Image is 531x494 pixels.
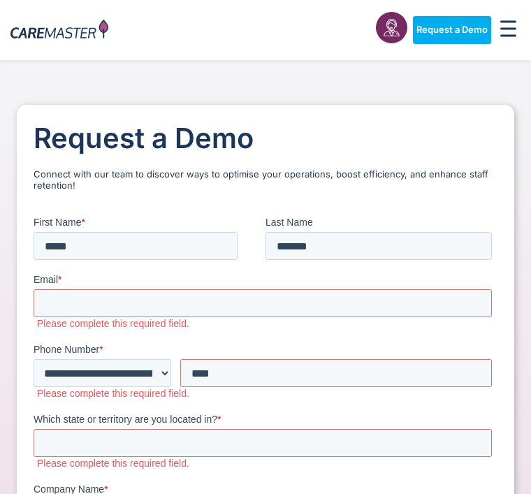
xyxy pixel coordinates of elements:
[497,16,521,44] div: Menu Toggle
[3,312,464,324] label: Please complete this required field.
[10,20,108,41] img: CareMaster Logo
[3,242,464,254] label: Please complete this required field.
[3,451,464,464] label: Please complete this required field.
[3,102,464,115] label: Please complete this required field.
[34,122,497,155] h1: Request a Demo
[232,1,279,13] span: Last Name
[413,16,491,44] a: Request a Demo
[416,24,488,36] span: Request a Demo
[3,172,464,184] label: Please complete this required field.
[34,169,497,191] p: Connect with our team to discover ways to optimise your operations, boost efficiency, and enhance...
[3,382,464,394] label: Please complete this required field.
